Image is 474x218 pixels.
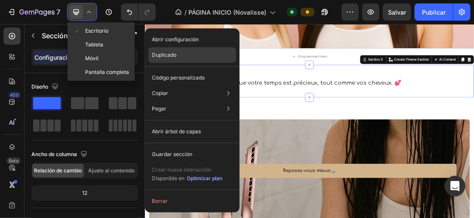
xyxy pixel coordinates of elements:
div: 450 [8,92,21,98]
span: Tableta [85,40,103,49]
p: Guardar sección [152,150,192,158]
div: Section 3 [348,52,375,59]
span: Escritorio [85,27,108,35]
span: Móvil [85,54,98,63]
p: Section [42,31,112,41]
span: / [185,8,187,17]
button: Publicar [415,3,453,21]
div: Beta [6,157,21,164]
font: Publicar [422,8,446,17]
p: 7 [56,7,60,17]
p: Create Theme Section [391,52,446,59]
div: Drop element here [240,47,286,54]
p: Abrir árbol de capas [152,128,201,135]
button: Salvar [383,3,411,21]
span: Salvar [388,9,406,16]
div: 12 [33,187,136,199]
p: Código personalizado [152,74,205,82]
div: Abra Intercom Messenger [445,176,465,197]
button: Optimizar plan [186,174,223,183]
p: Copiar [152,89,168,97]
font: Diseño [31,83,48,91]
font: Ancho de columna [31,150,77,158]
button: Borrar [148,193,236,209]
span: PÁGINA INICIO (Novalisse) [188,8,266,17]
button: 7 [3,3,64,21]
p: Duplicado [152,51,176,59]
font: Optimizar plan [187,175,222,182]
p: Crear nueva interacción [152,166,223,174]
span: Ajuste al contenido [88,167,135,175]
div: Deshacer/Rehacer [121,3,156,21]
span: Pantalla completa [85,68,129,77]
iframe: Design area [145,24,474,218]
span: Relación de cambio [34,167,82,175]
span: Disponible en [152,175,185,181]
p: Pegar [152,105,166,113]
p: Configuración [35,53,75,62]
p: Abrir configuración [152,36,199,43]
